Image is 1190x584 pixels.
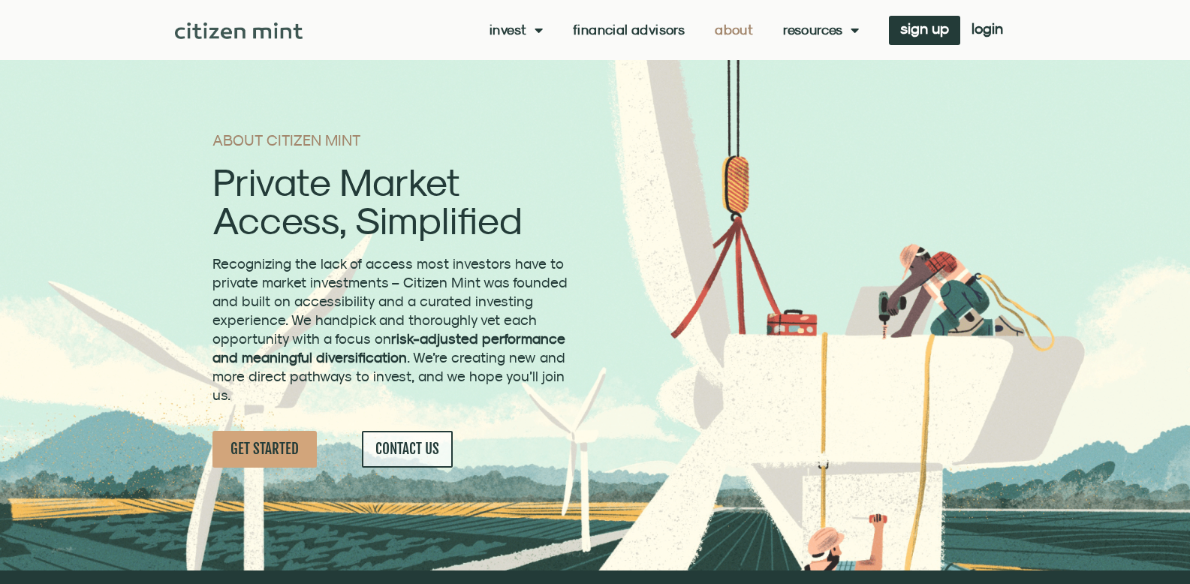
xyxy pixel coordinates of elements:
a: About [715,23,753,38]
span: GET STARTED [230,440,299,459]
h1: ABOUT CITIZEN MINT [212,133,572,148]
a: CONTACT US [362,431,453,468]
img: Citizen Mint [175,23,303,39]
a: login [960,16,1014,45]
span: login [972,23,1003,34]
span: Recognizing the lack of access most investors have to private market investments – Citizen Mint w... [212,255,568,403]
h2: Private Market Access, Simplified [212,163,572,239]
span: sign up [900,23,949,34]
span: CONTACT US [375,440,439,459]
nav: Menu [490,23,859,38]
a: GET STARTED [212,431,317,468]
a: sign up [889,16,960,45]
a: Invest [490,23,543,38]
a: Financial Advisors [573,23,685,38]
a: Resources [783,23,859,38]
